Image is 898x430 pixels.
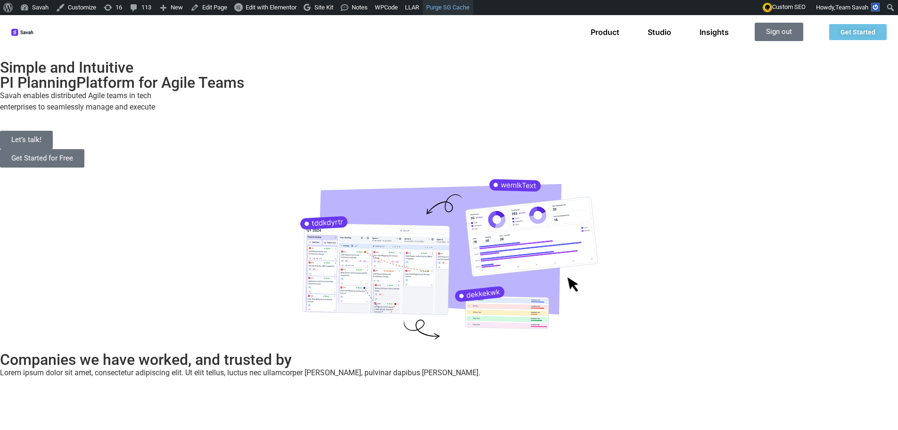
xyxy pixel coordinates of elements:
span: Sign out [766,28,792,35]
span: Team Savah [835,4,868,11]
a: Sign out [755,23,803,41]
span: Site Kit [314,4,333,11]
span: Get Started for Free [11,155,73,162]
a: Studio [648,27,671,37]
span: Get Started [840,29,875,35]
span: Edit with Elementor [246,4,297,11]
nav: Menu [591,27,729,37]
span: Let’s talk! [11,136,41,143]
a: Product [591,27,619,37]
a: Get Started [829,24,887,40]
a: Insights [700,27,729,37]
